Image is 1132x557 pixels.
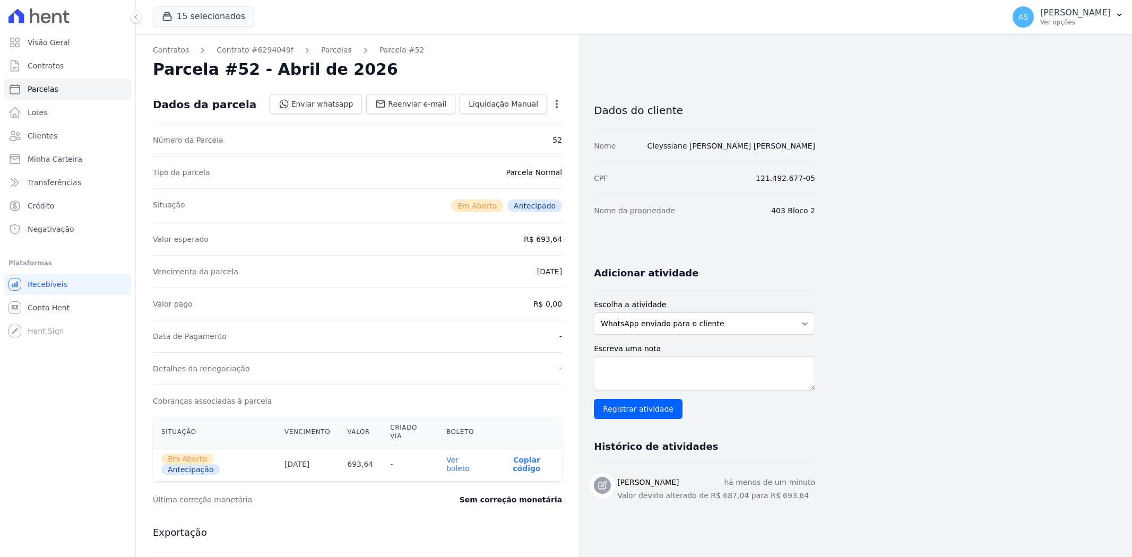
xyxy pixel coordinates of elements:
[647,142,815,150] a: Cleyssiane [PERSON_NAME] [PERSON_NAME]
[771,205,815,216] dd: 403 Bloco 2
[153,45,562,56] nav: Breadcrumb
[153,45,189,56] a: Contratos
[153,266,238,277] dt: Vencimento da parcela
[594,440,718,453] h3: Histórico de atividades
[28,107,48,118] span: Lotes
[153,299,193,309] dt: Valor pago
[594,205,675,216] dt: Nome da propriedade
[153,234,209,245] dt: Valor esperado
[28,130,57,141] span: Clientes
[153,526,562,539] h3: Exportação
[153,396,272,406] dt: Cobranças associadas à parcela
[388,99,446,109] span: Reenviar e-mail
[28,201,55,211] span: Crédito
[4,274,131,295] a: Recebíveis
[756,173,815,184] dd: 121.492.677-05
[594,141,616,151] dt: Nome
[617,477,679,488] h3: [PERSON_NAME]
[161,464,220,475] span: Antecipação
[451,199,503,212] span: Em Aberto
[321,45,352,56] a: Parcelas
[537,266,562,277] dd: [DATE]
[28,302,70,313] span: Conta Hent
[1004,2,1132,32] button: AS [PERSON_NAME] Ver opções
[153,135,223,145] dt: Número da Parcela
[594,399,682,419] input: Registrar atividade
[4,195,131,216] a: Crédito
[500,456,554,473] button: Copiar código
[28,154,82,164] span: Minha Carteira
[4,79,131,100] a: Parcelas
[446,456,470,473] a: Ver boleto
[339,417,382,447] th: Valor
[153,199,185,212] dt: Situação
[153,363,250,374] dt: Detalhes da renegociação
[559,331,562,342] dd: -
[366,94,455,114] a: Reenviar e-mail
[4,219,131,240] a: Negativação
[4,149,131,170] a: Minha Carteira
[594,104,815,117] h3: Dados do cliente
[438,417,491,447] th: Boleto
[28,177,81,188] span: Transferências
[276,447,339,482] th: [DATE]
[382,447,438,482] th: -
[161,454,213,464] span: Em Aberto
[460,94,547,114] a: Liquidação Manual
[28,84,58,94] span: Parcelas
[460,494,562,505] dd: Sem correção monetária
[382,417,438,447] th: Criado via
[4,172,131,193] a: Transferências
[276,417,339,447] th: Vencimento
[28,279,67,290] span: Recebíveis
[533,299,562,309] dd: R$ 0,00
[724,477,815,488] p: há menos de um minuto
[1040,7,1111,18] p: [PERSON_NAME]
[8,257,127,269] div: Plataformas
[4,125,131,146] a: Clientes
[153,60,398,79] h2: Parcela #52 - Abril de 2026
[507,199,562,212] span: Antecipado
[153,417,276,447] th: Situação
[153,494,395,505] dt: Última correção monetária
[617,490,815,501] p: Valor devido alterado de R$ 687,04 para R$ 693,64
[28,60,64,71] span: Contratos
[153,167,210,178] dt: Tipo da parcela
[552,135,562,145] dd: 52
[594,267,698,280] h3: Adicionar atividade
[594,343,815,354] label: Escreva uma nota
[217,45,293,56] a: Contrato #6294049f
[594,299,815,310] label: Escolha a atividade
[379,45,425,56] a: Parcela #52
[4,55,131,76] a: Contratos
[28,37,70,48] span: Visão Geral
[1040,18,1111,27] p: Ver opções
[270,94,362,114] a: Enviar whatsapp
[594,173,608,184] dt: CPF
[524,234,562,245] dd: R$ 693,64
[28,224,74,234] span: Negativação
[153,98,256,111] div: Dados da parcela
[469,99,538,109] span: Liquidação Manual
[559,363,562,374] dd: -
[339,447,382,482] th: 693,64
[4,32,131,53] a: Visão Geral
[506,167,562,178] dd: Parcela Normal
[153,6,254,27] button: 15 selecionados
[4,102,131,123] a: Lotes
[153,331,227,342] dt: Data de Pagamento
[4,297,131,318] a: Conta Hent
[1018,13,1028,21] span: AS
